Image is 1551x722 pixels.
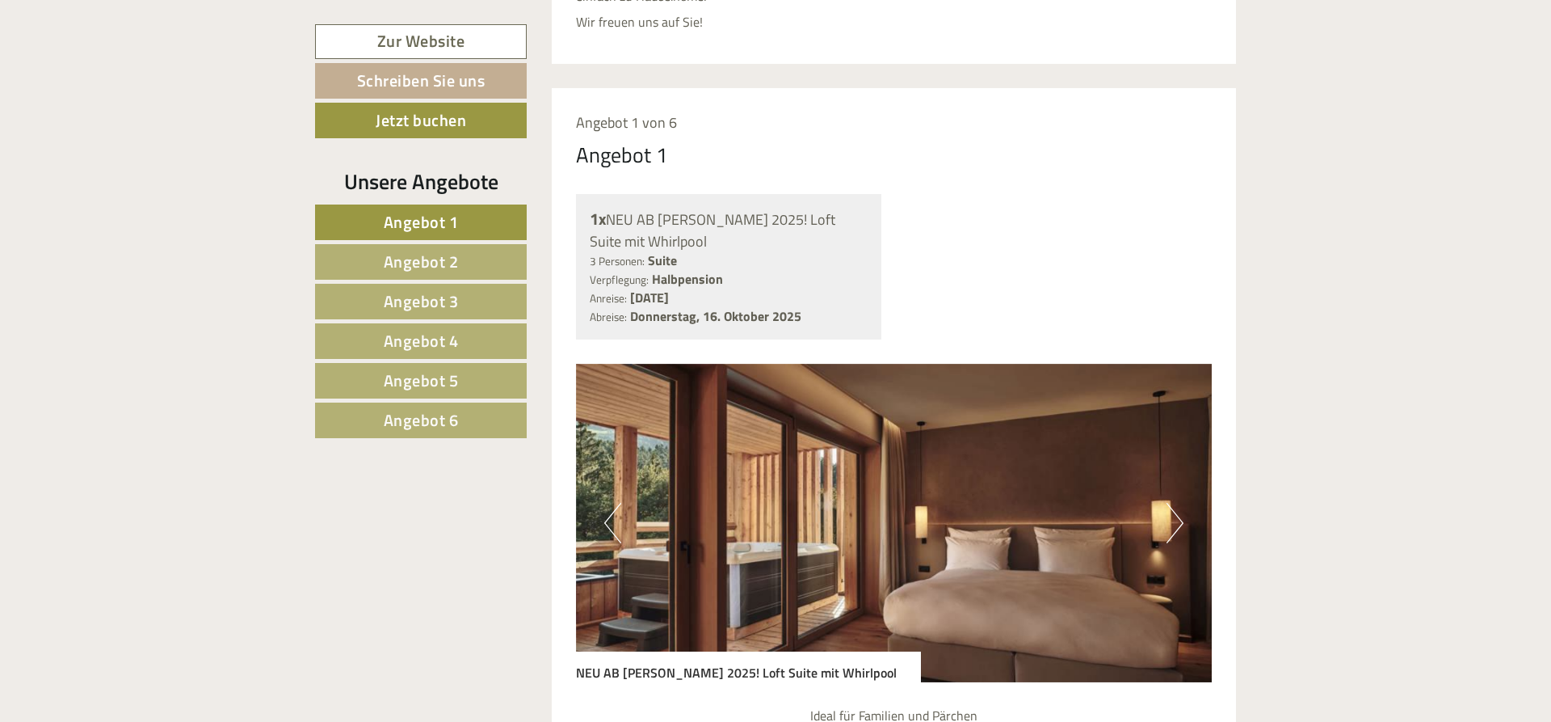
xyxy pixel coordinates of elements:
[630,288,669,307] b: [DATE]
[384,407,459,433] span: Angebot 6
[532,419,637,454] button: Senden
[315,24,527,59] a: Zur Website
[315,167,527,196] div: Unsere Angebote
[12,44,258,93] div: Guten Tag, wie können wir Ihnen helfen?
[590,290,627,306] small: Anreise:
[576,652,921,682] div: NEU AB [PERSON_NAME] 2025! Loft Suite mit Whirlpool
[384,249,459,274] span: Angebot 2
[590,206,606,231] b: 1x
[648,251,677,270] b: Suite
[590,272,649,288] small: Verpflegung:
[1166,503,1183,543] button: Next
[24,47,250,60] div: [GEOGRAPHIC_DATA]
[285,12,351,40] div: Freitag
[576,13,1213,32] p: Wir freuen uns auf Sie!
[604,503,621,543] button: Previous
[590,253,645,269] small: 3 Personen:
[24,78,250,90] small: 19:41
[384,289,459,314] span: Angebot 3
[576,140,668,170] div: Angebot 1
[384,328,459,353] span: Angebot 4
[630,306,801,326] b: Donnerstag, 16. Oktober 2025
[315,63,527,99] a: Schreiben Sie uns
[590,309,627,325] small: Abreise:
[590,208,868,251] div: NEU AB [PERSON_NAME] 2025! Loft Suite mit Whirlpool
[384,368,459,393] span: Angebot 5
[576,364,1213,682] img: image
[384,209,459,234] span: Angebot 1
[576,112,677,133] span: Angebot 1 von 6
[652,269,723,289] b: Halbpension
[315,103,527,138] a: Jetzt buchen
